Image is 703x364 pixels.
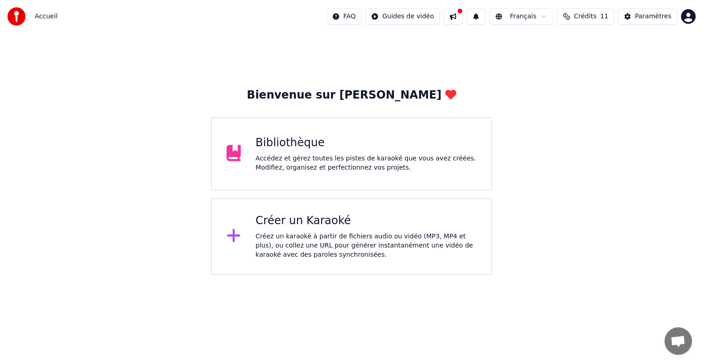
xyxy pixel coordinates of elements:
button: Crédits11 [557,8,614,25]
span: Crédits [574,12,596,21]
img: youka [7,7,26,26]
div: Créez un karaoké à partir de fichiers audio ou vidéo (MP3, MP4 et plus), ou collez une URL pour g... [255,232,476,259]
div: Créer un Karaoké [255,214,476,228]
div: Bienvenue sur [PERSON_NAME] [247,88,456,103]
a: Ouvrir le chat [665,327,692,355]
div: Accédez et gérez toutes les pistes de karaoké que vous avez créées. Modifiez, organisez et perfec... [255,154,476,172]
span: Accueil [35,12,58,21]
button: FAQ [326,8,362,25]
div: Bibliothèque [255,136,476,150]
nav: breadcrumb [35,12,58,21]
span: 11 [600,12,608,21]
button: Paramètres [618,8,677,25]
button: Guides de vidéo [365,8,440,25]
div: Paramètres [635,12,671,21]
